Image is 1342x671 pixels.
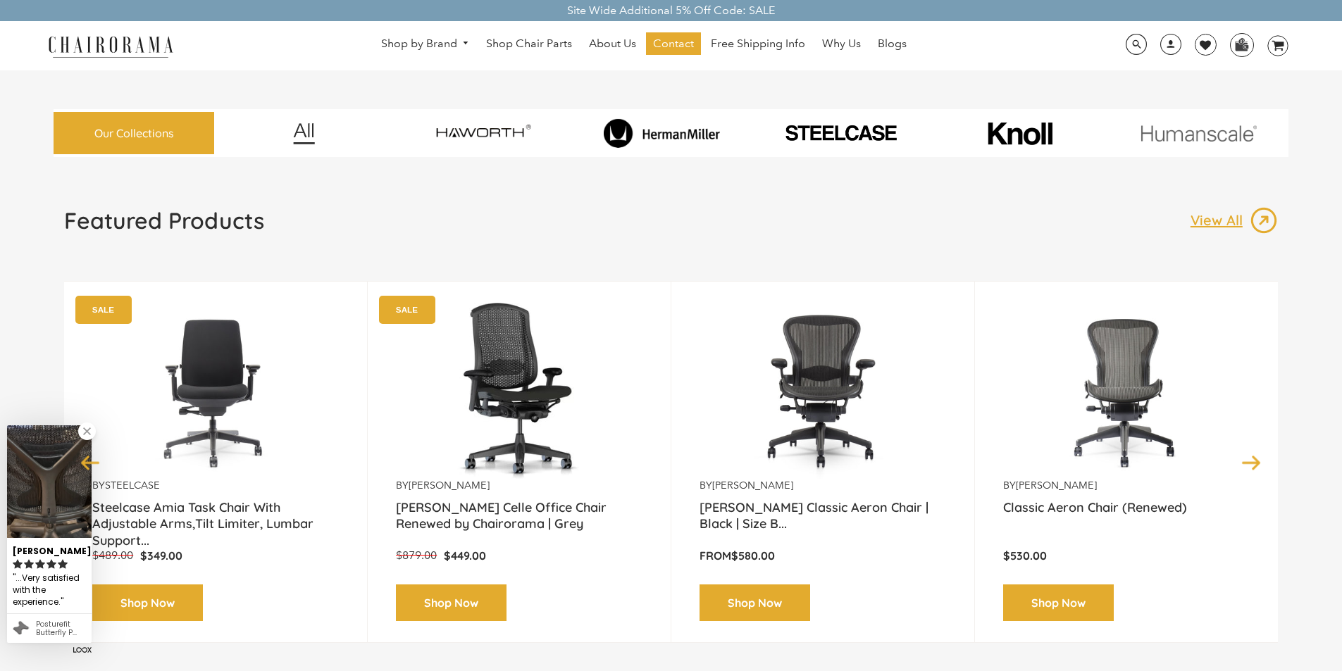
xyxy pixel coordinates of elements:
a: Shop Now [1003,584,1114,622]
img: Charles D. review of Posturefit Butterfly Pad Replacement For Herman Miller Aeron Size A,B,C [7,425,92,538]
a: Shop Now [700,584,810,622]
a: [PERSON_NAME] [1016,479,1097,491]
a: Steelcase [105,479,160,491]
a: Featured Products [64,206,264,246]
a: Classic Aeron Chair (Renewed) [1003,499,1250,534]
img: WhatsApp_Image_2024-07-12_at_16.23.01.webp [1231,34,1253,55]
svg: rating icon full [58,559,68,569]
span: Why Us [822,37,861,51]
p: by [1003,479,1250,492]
a: Shop Now [92,584,203,622]
span: $349.00 [140,548,182,563]
p: From [700,548,946,563]
a: [PERSON_NAME] Celle Office Chair Renewed by Chairorama | Grey [396,499,642,534]
a: Herman Miller Classic Aeron Chair | Black | Size B (Renewed) - chairorama Herman Miller Classic A... [700,303,946,479]
p: by [396,479,642,492]
img: Amia Chair by chairorama.com [92,303,339,479]
a: Herman Miller Celle Office Chair Renewed by Chairorama | Grey - chairorama Herman Miller Celle Of... [396,303,642,479]
span: Shop Chair Parts [486,37,572,51]
span: Blogs [878,37,907,51]
img: image_13.png [1250,206,1278,234]
img: Classic Aeron Chair (Renewed) - chairorama [1003,303,1250,479]
nav: DesktopNavigation [241,32,1047,58]
span: $489.00 [92,548,133,562]
img: image_10_1.png [956,120,1083,146]
svg: rating icon full [35,559,45,569]
img: Herman Miller Classic Aeron Chair | Black | Size B (Renewed) - chairorama [700,303,946,479]
img: image_12.png [265,123,343,144]
text: SALE [396,305,418,314]
p: by [92,479,339,492]
text: SALE [92,305,114,314]
h1: Featured Products [64,206,264,234]
a: [PERSON_NAME] [409,479,490,491]
svg: rating icon full [46,559,56,569]
img: PHOTO-2024-07-09-00-53-10-removebg-preview.png [754,123,927,144]
button: Next [1239,450,1264,475]
img: image_7_14f0750b-d084-457f-979a-a1ab9f6582c4.png [397,113,569,153]
img: image_8_173eb7e0-7579-41b4-bc8e-4ba0b8ba93e8.png [576,118,748,148]
button: Previous [78,450,103,475]
img: image_11.png [1112,125,1285,142]
span: $449.00 [444,548,486,563]
a: Why Us [815,32,868,55]
div: Posturefit Butterfly Pad Replacement For Herman Miller Aeron Size A,B,C [36,620,86,637]
a: Free Shipping Info [704,32,812,55]
a: Contact [646,32,701,55]
img: chairorama [40,34,181,58]
a: Our Collections [54,112,214,155]
div: ...Very satisfied with the experience. [13,571,86,610]
p: by [700,479,946,492]
a: View All [1191,206,1278,234]
a: Shop Now [396,584,507,622]
span: Contact [653,37,694,51]
span: $580.00 [731,548,775,563]
a: Classic Aeron Chair (Renewed) - chairorama Classic Aeron Chair (Renewed) - chairorama [1003,303,1250,479]
a: [PERSON_NAME] [712,479,793,491]
svg: rating icon full [13,559,23,569]
span: $530.00 [1003,548,1047,563]
a: Blogs [871,32,914,55]
svg: rating icon full [24,559,34,569]
span: About Us [589,37,636,51]
a: Amia Chair by chairorama.com Renewed Amia Chair chairorama.com [92,303,339,479]
span: $879.00 [396,548,437,562]
p: View All [1191,211,1250,230]
a: Shop by Brand [374,33,477,55]
img: Herman Miller Celle Office Chair Renewed by Chairorama | Grey - chairorama [396,303,642,479]
span: Free Shipping Info [711,37,805,51]
a: Shop Chair Parts [479,32,579,55]
a: [PERSON_NAME] Classic Aeron Chair | Black | Size B... [700,499,946,534]
a: Steelcase Amia Task Chair With Adjustable Arms,Tilt Limiter, Lumbar Support... [92,499,339,534]
a: About Us [582,32,643,55]
div: [PERSON_NAME] [13,540,86,558]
